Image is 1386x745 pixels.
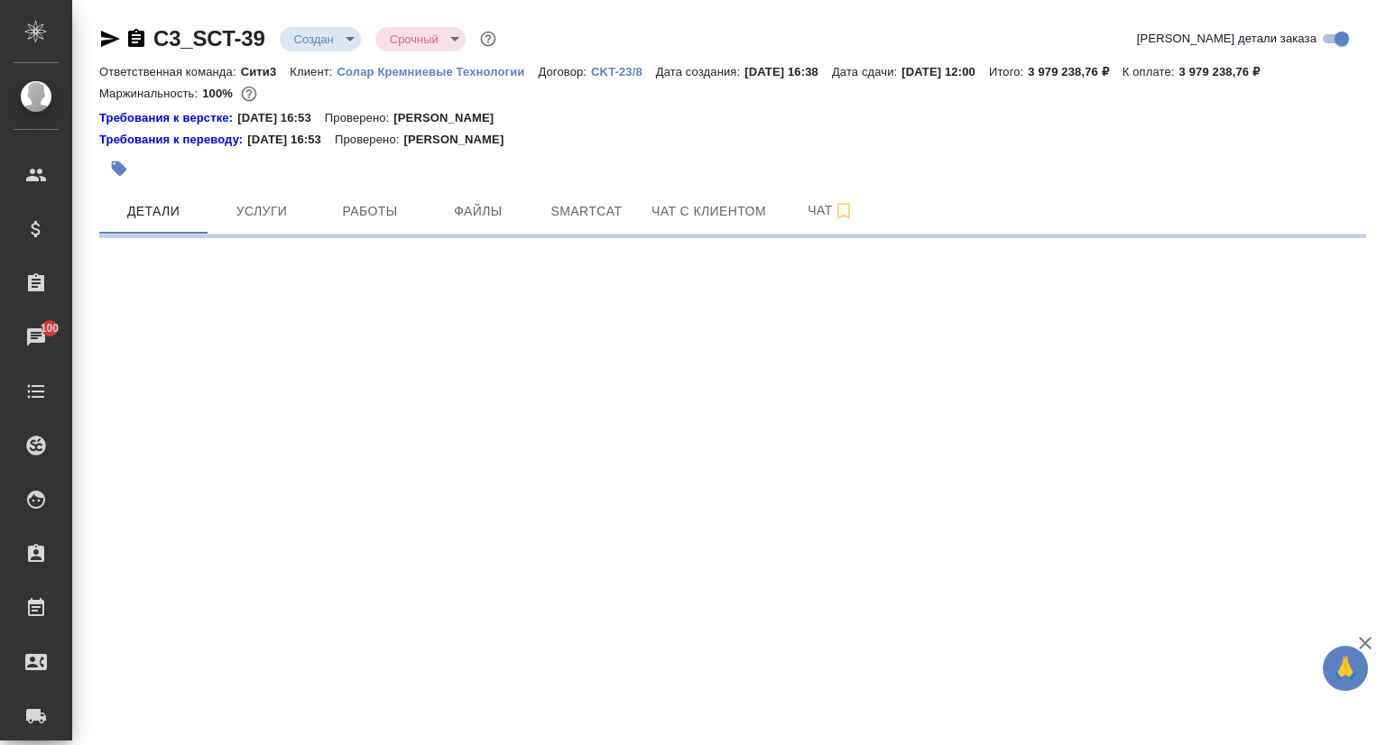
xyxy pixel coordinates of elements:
a: Требования к верстке: [99,109,237,127]
span: Smartcat [543,200,630,223]
p: Договор: [538,65,591,78]
div: Создан [375,27,466,51]
span: Файлы [435,200,522,223]
p: [DATE] 16:53 [247,131,335,149]
p: Проверено: [325,109,394,127]
span: 100 [30,319,70,337]
button: Добавить тэг [99,149,139,189]
p: Маржинальность: [99,87,202,100]
svg: Подписаться [833,200,855,222]
button: Доп статусы указывают на важность/срочность заказа [476,27,500,51]
p: 100% [202,87,237,100]
div: Нажми, чтобы открыть папку с инструкцией [99,109,237,127]
a: Требования к переводу: [99,131,247,149]
p: Солар Кремниевые Технологии [337,65,539,78]
div: Создан [280,27,361,51]
p: Дата сдачи: [832,65,901,78]
button: 🙏 [1323,646,1368,691]
span: Услуги [218,200,305,223]
span: Работы [327,200,413,223]
span: [PERSON_NAME] детали заказа [1137,30,1317,48]
p: [DATE] 16:38 [744,65,832,78]
span: Чат [788,199,874,222]
button: Скопировать ссылку для ЯМессенджера [99,28,121,50]
p: Сити3 [241,65,291,78]
span: Чат с клиентом [651,200,766,223]
button: Создан [289,32,339,47]
p: [PERSON_NAME] [393,109,507,127]
p: Клиент: [290,65,337,78]
p: Дата создания: [656,65,744,78]
p: Проверено: [335,131,404,149]
a: Солар Кремниевые Технологии [337,63,539,78]
div: Нажми, чтобы открыть папку с инструкцией [99,131,247,149]
p: 3 979 238,76 ₽ [1028,65,1122,78]
button: 0.00 RUB; [237,82,261,106]
p: CKT-23/8 [591,65,656,78]
p: [DATE] 16:53 [237,109,325,127]
span: 🙏 [1330,649,1361,687]
a: C3_SCT-39 [153,26,265,51]
p: Ответственная команда: [99,65,241,78]
span: Детали [110,200,197,223]
button: Скопировать ссылку [125,28,147,50]
p: [DATE] 12:00 [901,65,989,78]
a: 100 [5,315,68,360]
p: К оплате: [1123,65,1179,78]
a: CKT-23/8 [591,63,656,78]
button: Срочный [384,32,444,47]
p: [PERSON_NAME] [403,131,517,149]
p: Итого: [989,65,1028,78]
p: 3 979 238,76 ₽ [1179,65,1273,78]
